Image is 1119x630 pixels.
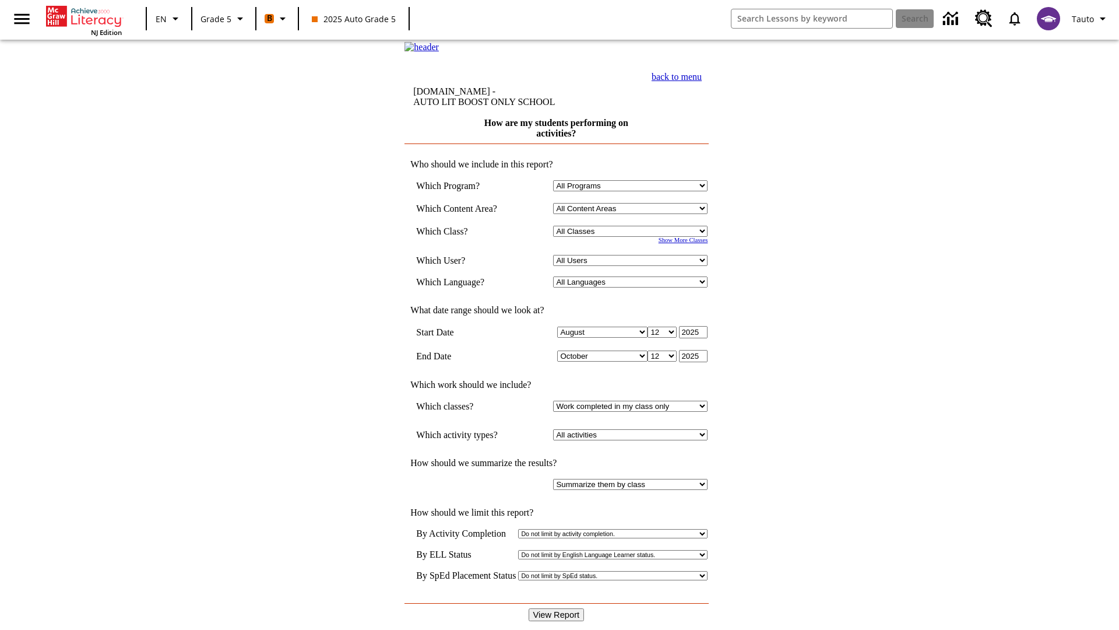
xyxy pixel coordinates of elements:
[529,608,585,621] input: View Report
[404,380,708,390] td: Which work should we include?
[1030,3,1067,34] button: Select a new avatar
[156,13,167,25] span: EN
[413,86,592,107] td: [DOMAIN_NAME] -
[416,549,516,560] td: By ELL Status
[416,326,514,338] td: Start Date
[416,276,514,288] td: Which Language?
[731,9,892,28] input: search field
[5,2,39,36] button: Open side menu
[196,8,252,29] button: Grade: Grade 5, Select a grade
[416,180,514,191] td: Which Program?
[404,159,708,170] td: Who should we include in this report?
[404,42,439,52] img: header
[404,305,708,316] td: What date range should we look at?
[46,3,122,37] div: Home
[91,28,122,37] span: NJ Edition
[1072,13,1094,25] span: Tauto
[200,13,231,25] span: Grade 5
[416,429,514,440] td: Which activity types?
[416,226,514,237] td: Which Class?
[416,528,516,539] td: By Activity Completion
[1067,8,1114,29] button: Profile/Settings
[416,255,514,266] td: Which User?
[416,204,497,213] nobr: Which Content Area?
[416,570,516,581] td: By SpEd Placement Status
[416,350,514,362] td: End Date
[413,97,555,107] nobr: AUTO LIT BOOST ONLY SCHOOL
[267,11,272,26] span: B
[484,118,628,138] a: How are my students performing on activities?
[659,237,708,243] a: Show More Classes
[936,3,968,35] a: Data Center
[260,8,294,29] button: Boost Class color is orange. Change class color
[968,3,1000,34] a: Resource Center, Will open in new tab
[150,8,188,29] button: Language: EN, Select a language
[312,13,396,25] span: 2025 Auto Grade 5
[652,72,702,82] a: back to menu
[404,508,708,518] td: How should we limit this report?
[1037,7,1060,30] img: avatar image
[416,401,514,412] td: Which classes?
[1000,3,1030,34] a: Notifications
[404,458,708,468] td: How should we summarize the results?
